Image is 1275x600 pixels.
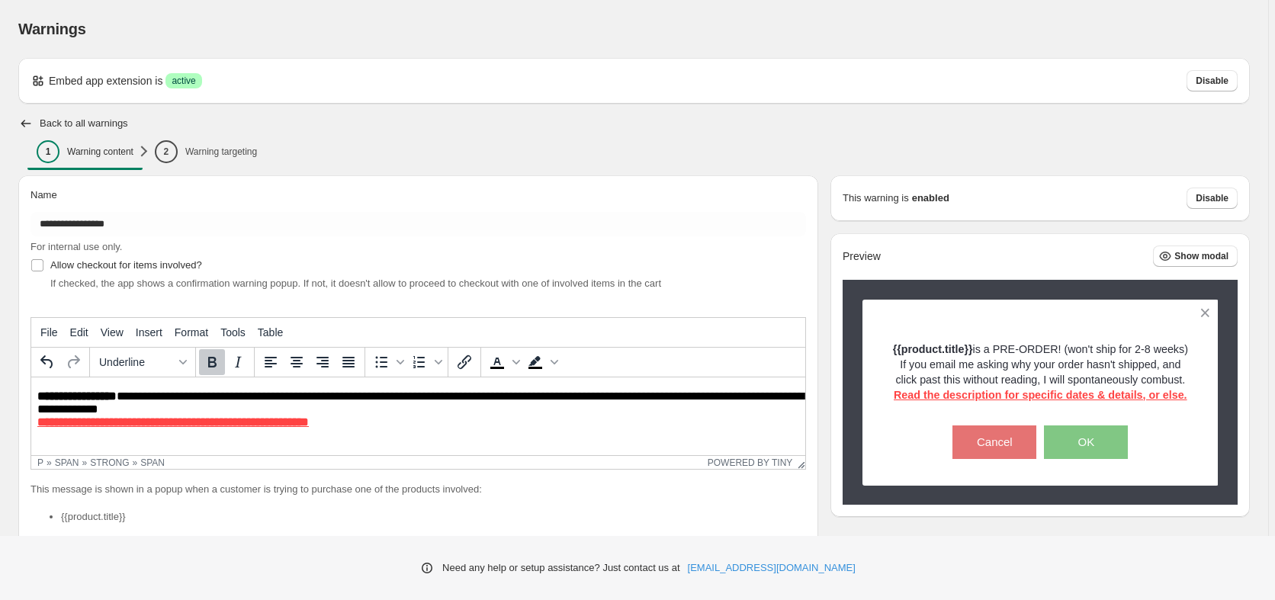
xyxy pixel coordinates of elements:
[70,326,88,339] span: Edit
[172,75,195,87] span: active
[1153,245,1238,267] button: Show modal
[284,349,310,375] button: Align center
[912,191,949,206] strong: enabled
[843,191,909,206] p: This warning is
[1044,425,1128,459] button: OK
[952,425,1036,459] button: Cancel
[708,457,793,468] a: Powered by Tiny
[889,342,1192,403] p: is a PRE-ORDER! (won't ship for 2-8 weeks) If you email me asking why your order hasn't shipped, ...
[175,326,208,339] span: Format
[60,349,86,375] button: Redo
[688,560,856,576] a: [EMAIL_ADDRESS][DOMAIN_NAME]
[522,349,560,375] div: Background color
[140,457,165,468] div: span
[336,349,361,375] button: Justify
[40,326,58,339] span: File
[99,356,174,368] span: Underline
[1196,75,1228,87] span: Disable
[49,73,162,88] p: Embed app extension is
[82,457,88,468] div: »
[451,349,477,375] button: Insert/edit link
[101,326,124,339] span: View
[67,146,133,158] p: Warning content
[368,349,406,375] div: Bullet list
[34,349,60,375] button: Undo
[40,117,128,130] h2: Back to all warnings
[310,349,336,375] button: Align right
[155,140,178,163] div: 2
[792,456,805,469] div: Resize
[133,457,138,468] div: »
[18,21,86,37] span: Warnings
[199,349,225,375] button: Bold
[225,349,251,375] button: Italic
[37,457,43,468] div: p
[843,250,881,263] h2: Preview
[894,389,1187,401] span: Read the description for specific dates & details, or else.
[484,349,522,375] div: Text color
[136,326,162,339] span: Insert
[50,259,202,271] span: Allow checkout for items involved?
[220,326,246,339] span: Tools
[1187,70,1238,91] button: Disable
[893,343,973,355] strong: {{product.title}}
[55,457,79,468] div: span
[37,140,59,163] div: 1
[90,457,129,468] div: strong
[61,509,806,525] li: {{product.title}}
[31,241,122,252] span: For internal use only.
[47,457,52,468] div: »
[31,482,806,497] p: This message is shown in a popup when a customer is trying to purchase one of the products involved:
[258,349,284,375] button: Align left
[93,349,192,375] button: Formats
[1174,250,1228,262] span: Show modal
[31,189,57,201] span: Name
[1187,188,1238,209] button: Disable
[50,278,661,289] span: If checked, the app shows a confirmation warning popup. If not, it doesn't allow to proceed to ch...
[1196,192,1228,204] span: Disable
[406,349,445,375] div: Numbered list
[258,326,283,339] span: Table
[185,146,257,158] p: Warning targeting
[31,377,805,455] iframe: Rich Text Area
